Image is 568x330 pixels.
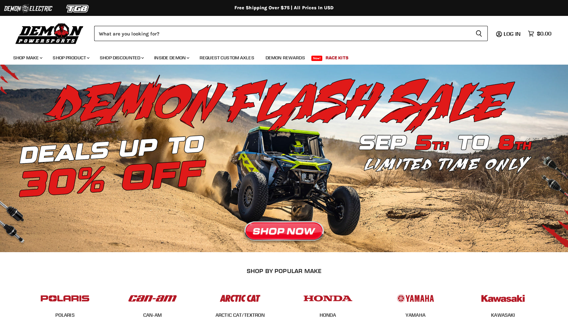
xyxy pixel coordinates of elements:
a: HONDA [320,312,336,318]
a: Demon Rewards [261,51,310,65]
img: POPULAR_MAKE_logo_2_dba48cf1-af45-46d4-8f73-953a0f002620.jpg [39,288,91,308]
a: Shop Make [8,51,46,65]
a: $0.00 [525,29,555,38]
button: Search [470,26,488,41]
a: Shop Product [48,51,94,65]
a: KAWASAKI [491,312,515,318]
img: Demon Powersports [13,22,86,45]
div: Free Shipping Over $75 | All Prices In USD [19,5,549,11]
img: POPULAR_MAKE_logo_4_4923a504-4bac-4306-a1be-165a52280178.jpg [302,288,354,308]
a: Race Kits [321,51,353,65]
a: Inside Demon [149,51,193,65]
form: Product [94,26,488,41]
img: POPULAR_MAKE_logo_3_027535af-6171-4c5e-a9bc-f0eccd05c5d6.jpg [214,288,266,308]
input: Search [94,26,470,41]
span: KAWASAKI [491,312,515,319]
img: POPULAR_MAKE_logo_1_adc20308-ab24-48c4-9fac-e3c1a623d575.jpg [127,288,178,308]
span: YAMAHA [406,312,425,319]
span: New! [311,56,323,61]
a: POLARIS [55,312,75,318]
span: $0.00 [537,30,551,37]
img: POPULAR_MAKE_logo_6_76e8c46f-2d1e-4ecc-b320-194822857d41.jpg [477,288,529,308]
span: Log in [504,30,521,37]
img: POPULAR_MAKE_logo_5_20258e7f-293c-4aac-afa8-159eaa299126.jpg [390,288,441,308]
ul: Main menu [8,48,550,65]
a: Request Custom Axles [195,51,259,65]
h2: SHOP BY POPULAR MAKE [27,267,541,274]
span: HONDA [320,312,336,319]
span: CAN-AM [143,312,162,319]
a: ARCTIC CAT/TEXTRON [216,312,265,318]
span: ARCTIC CAT/TEXTRON [216,312,265,319]
img: TGB Logo 2 [53,2,103,15]
a: Shop Discounted [95,51,148,65]
a: CAN-AM [143,312,162,318]
span: POLARIS [55,312,75,319]
a: Log in [501,31,525,37]
a: YAMAHA [406,312,425,318]
img: Demon Electric Logo 2 [3,2,53,15]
